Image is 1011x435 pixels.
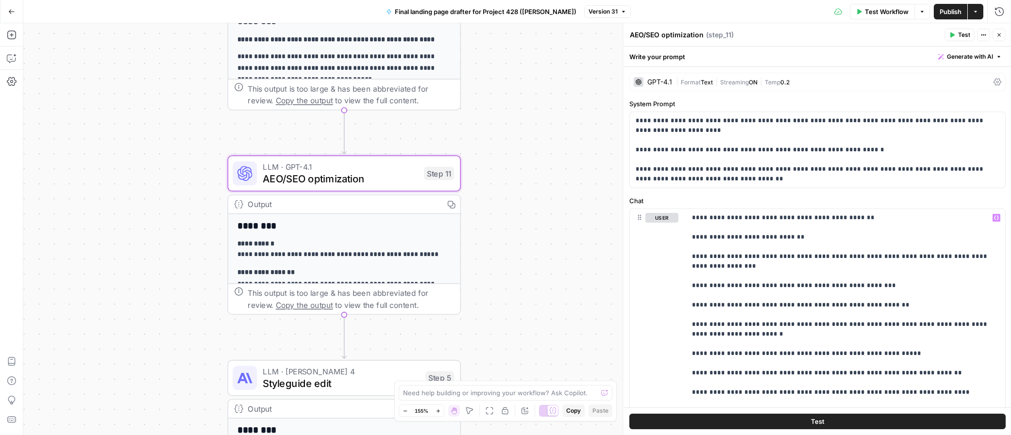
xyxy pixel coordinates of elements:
[395,7,576,16] span: Final landing page drafter for Project 428 ([PERSON_NAME])
[566,406,581,415] span: Copy
[934,50,1006,63] button: Generate with AI
[720,79,749,86] span: Streaming
[248,198,438,210] div: Output
[765,79,780,86] span: Temp
[647,79,672,85] div: GPT-4.1
[713,77,720,86] span: |
[425,371,454,385] div: Step 5
[629,196,1006,206] label: Chat
[263,171,418,186] span: AEO/SEO optimization
[681,79,701,86] span: Format
[415,407,428,415] span: 155%
[934,4,967,19] button: Publish
[424,167,454,180] div: Step 11
[810,417,824,427] span: Test
[749,79,758,86] span: ON
[645,213,678,223] button: user
[589,404,612,417] button: Paste
[248,403,438,415] div: Output
[758,77,765,86] span: |
[263,161,418,173] span: LLM · GPT-4.1
[380,4,582,19] button: Final landing page drafter for Project 428 ([PERSON_NAME])
[562,404,585,417] button: Copy
[589,7,618,16] span: Version 31
[342,314,346,358] g: Edge from step_11 to step_5
[850,4,914,19] button: Test Workflow
[706,30,734,40] span: ( step_11 )
[701,79,713,86] span: Text
[592,406,608,415] span: Paste
[629,414,1006,430] button: Test
[276,96,333,105] span: Copy the output
[958,31,970,39] span: Test
[248,287,454,311] div: This output is too large & has been abbreviated for review. to view the full content.
[584,5,631,18] button: Version 31
[630,30,704,40] textarea: AEO/SEO optimization
[865,7,909,16] span: Test Workflow
[248,82,454,107] div: This output is too large & has been abbreviated for review. to view the full content.
[676,77,681,86] span: |
[780,79,790,86] span: 0.2
[629,99,1006,109] label: System Prompt
[947,52,993,61] span: Generate with AI
[940,7,961,16] span: Publish
[276,301,333,310] span: Copy the output
[263,365,419,377] span: LLM · [PERSON_NAME] 4
[945,29,975,41] button: Test
[263,376,419,391] span: Styleguide edit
